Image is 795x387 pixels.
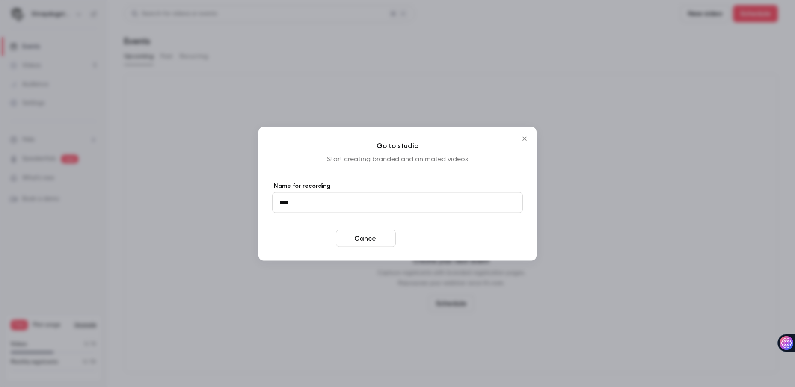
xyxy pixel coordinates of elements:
label: Name for recording [272,181,523,190]
button: Close [516,130,533,147]
p: Start creating branded and animated videos [272,154,523,164]
button: Enter studio [399,230,459,247]
button: Cancel [336,230,396,247]
h4: Go to studio [272,140,523,151]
